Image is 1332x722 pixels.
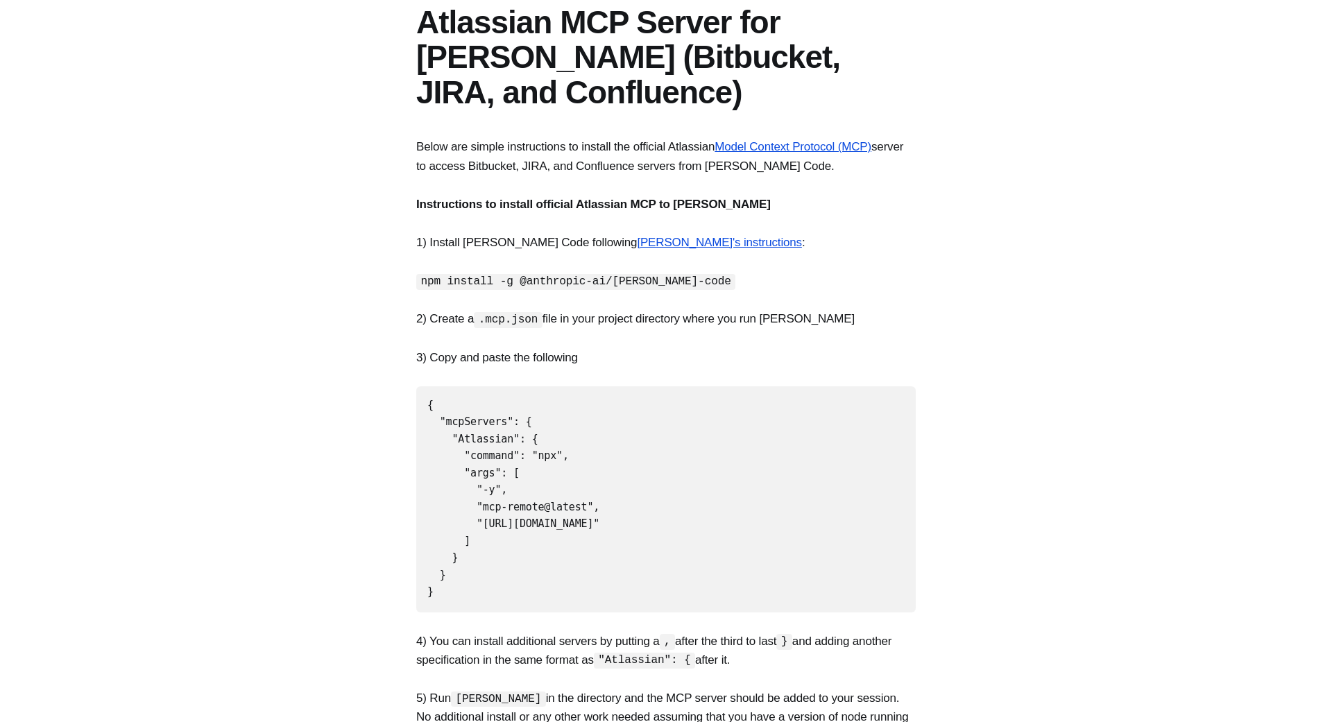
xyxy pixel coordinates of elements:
code: } [776,634,792,650]
a: [PERSON_NAME]'s instructions [637,236,802,249]
p: Below are simple instructions to install the official Atlassian server to access Bitbucket, JIRA,... [416,137,916,175]
code: , [660,634,675,650]
p: 1) Install [PERSON_NAME] Code following : [416,233,916,252]
code: npm install -g @anthropic-ai/[PERSON_NAME]-code [416,274,735,290]
code: [PERSON_NAME] [451,691,546,707]
strong: Instructions to install official Atlassian MCP to [PERSON_NAME] [416,198,771,211]
p: 4) You can install additional servers by putting a after the third to last and adding another spe... [416,632,916,669]
code: { "mcpServers": { "Atlassian": { "command": "npx", "args": [ "-y", "mcp-remote@latest", "[URL][DO... [427,399,599,599]
p: 3) Copy and paste the following [416,348,916,367]
code: "Atlassian": { [594,653,695,669]
a: Model Context Protocol (MCP) [715,140,871,153]
p: 2) Create a file in your project directory where you run [PERSON_NAME] [416,309,916,328]
code: .mcp.json [474,312,543,328]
